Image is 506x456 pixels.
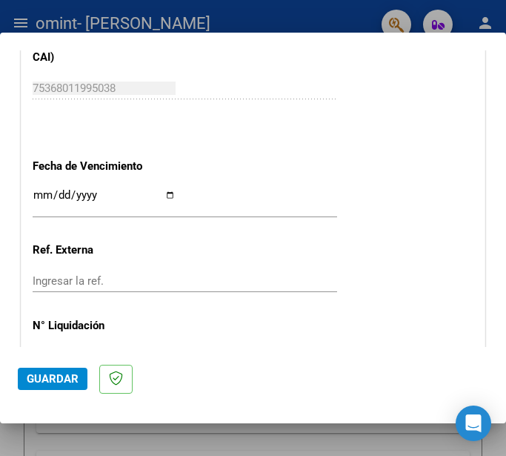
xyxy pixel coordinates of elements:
p: Ref. Externa [33,242,165,259]
p: N° Liquidación [33,317,165,334]
div: Open Intercom Messenger [456,406,491,441]
button: Guardar [18,368,87,390]
p: Fecha de Vencimiento [33,158,165,175]
span: Guardar [27,372,79,386]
